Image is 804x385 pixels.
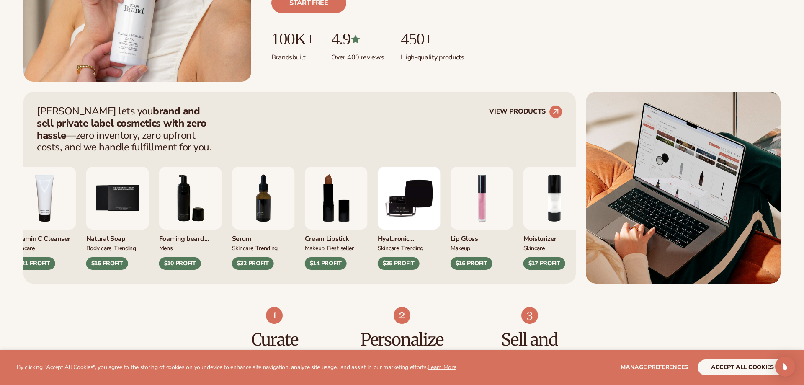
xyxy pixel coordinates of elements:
[523,257,565,270] div: $17 PROFIT
[489,105,562,119] a: VIEW PRODUCTS
[355,331,449,349] h3: Personalize
[17,364,456,371] p: By clicking "Accept All Cookies", you agree to the storing of cookies on your device to enhance s...
[305,167,368,230] img: Luxury cream lipstick.
[451,230,513,243] div: Lip Gloss
[37,104,206,142] strong: brand and sell private label cosmetics with zero hassle
[378,167,441,270] div: 9 / 9
[451,167,513,230] img: Pink lip gloss.
[327,243,354,252] div: BEST SELLER
[159,257,201,270] div: $10 PROFIT
[378,230,441,243] div: Hyaluronic moisturizer
[86,257,128,270] div: $15 PROFIT
[266,307,283,324] img: Shopify Image 7
[401,48,464,62] p: High-quality products
[621,363,688,371] span: Manage preferences
[775,357,795,377] div: Open Intercom Messenger
[378,167,441,230] img: Hyaluronic Moisturizer
[232,167,295,270] div: 7 / 9
[621,359,688,375] button: Manage preferences
[13,257,55,270] div: $21 PROFIT
[86,167,149,230] img: Nature bar of soap.
[698,359,787,375] button: accept all cookies
[86,230,149,243] div: Natural Soap
[271,30,314,48] p: 100K+
[523,167,586,230] img: Moisturizing lotion.
[227,331,322,349] h3: Curate
[159,167,222,230] img: Foaming beard wash.
[159,243,173,252] div: mens
[232,257,274,270] div: $32 PROFIT
[13,243,35,252] div: Skincare
[378,243,399,252] div: SKINCARE
[331,30,384,48] p: 4.9
[232,230,295,243] div: Serum
[305,243,325,252] div: MAKEUP
[159,230,222,243] div: Foaming beard wash
[331,48,384,62] p: Over 400 reviews
[305,167,368,270] div: 8 / 9
[13,230,76,243] div: Vitamin C Cleanser
[451,167,513,270] div: 1 / 9
[378,257,420,270] div: $35 PROFIT
[394,307,410,324] img: Shopify Image 8
[401,30,464,48] p: 450+
[523,243,545,252] div: SKINCARE
[451,257,492,270] div: $16 PROFIT
[451,243,470,252] div: MAKEUP
[255,243,278,252] div: TRENDING
[114,243,136,252] div: TRENDING
[159,167,222,270] div: 6 / 9
[86,167,149,270] div: 5 / 9
[86,243,112,252] div: BODY Care
[523,230,586,243] div: Moisturizer
[13,167,76,270] div: 4 / 9
[401,243,423,252] div: TRENDING
[232,167,295,230] img: Collagen and retinol serum.
[586,92,781,284] img: Shopify Image 5
[13,167,76,230] img: Vitamin c cleanser.
[232,243,253,252] div: SKINCARE
[523,167,586,270] div: 2 / 9
[305,257,347,270] div: $14 PROFIT
[521,307,538,324] img: Shopify Image 9
[482,331,577,367] h3: Sell and Scale
[271,48,314,62] p: Brands built
[428,363,456,371] a: Learn More
[37,105,217,153] p: [PERSON_NAME] lets you —zero inventory, zero upfront costs, and we handle fulfillment for you.
[305,230,368,243] div: Cream Lipstick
